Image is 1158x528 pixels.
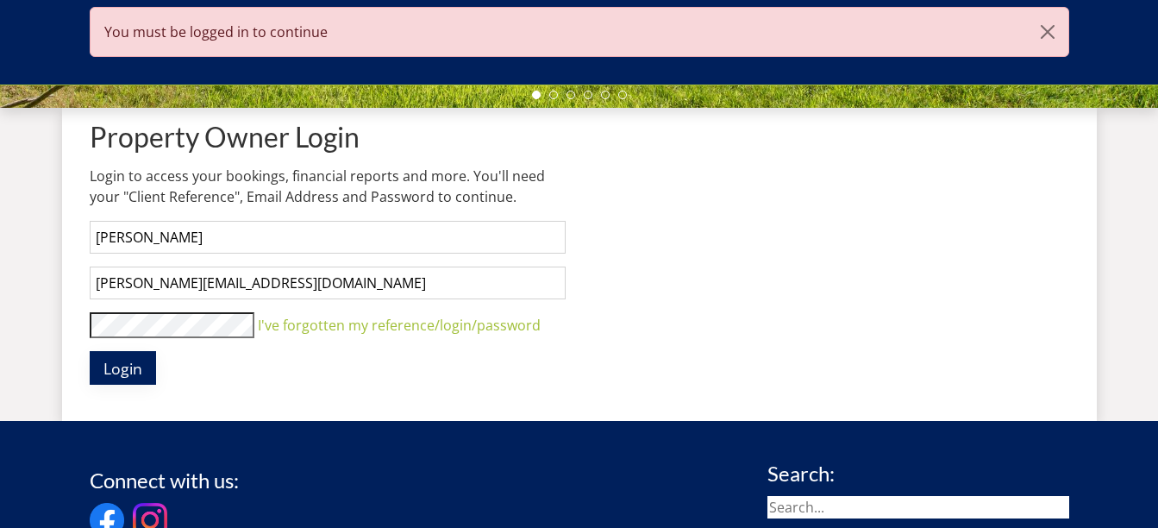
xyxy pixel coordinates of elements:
a: I've forgotten my reference/login/password [258,316,541,335]
input: Email [90,267,566,299]
input: Account Reference [90,221,566,254]
h1: Property Owner Login [90,122,566,152]
button: Login [90,351,156,385]
span: Login [103,358,142,379]
div: You must be logged in to continue [90,7,1069,57]
h3: Connect with us: [90,469,239,492]
h3: Search: [767,462,1069,485]
iframe: Customer reviews powered by Trustpilot [81,60,262,75]
input: Search... [767,496,1069,519]
p: Login to access your bookings, financial reports and more. You'll need your "Client Reference", E... [90,166,566,207]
